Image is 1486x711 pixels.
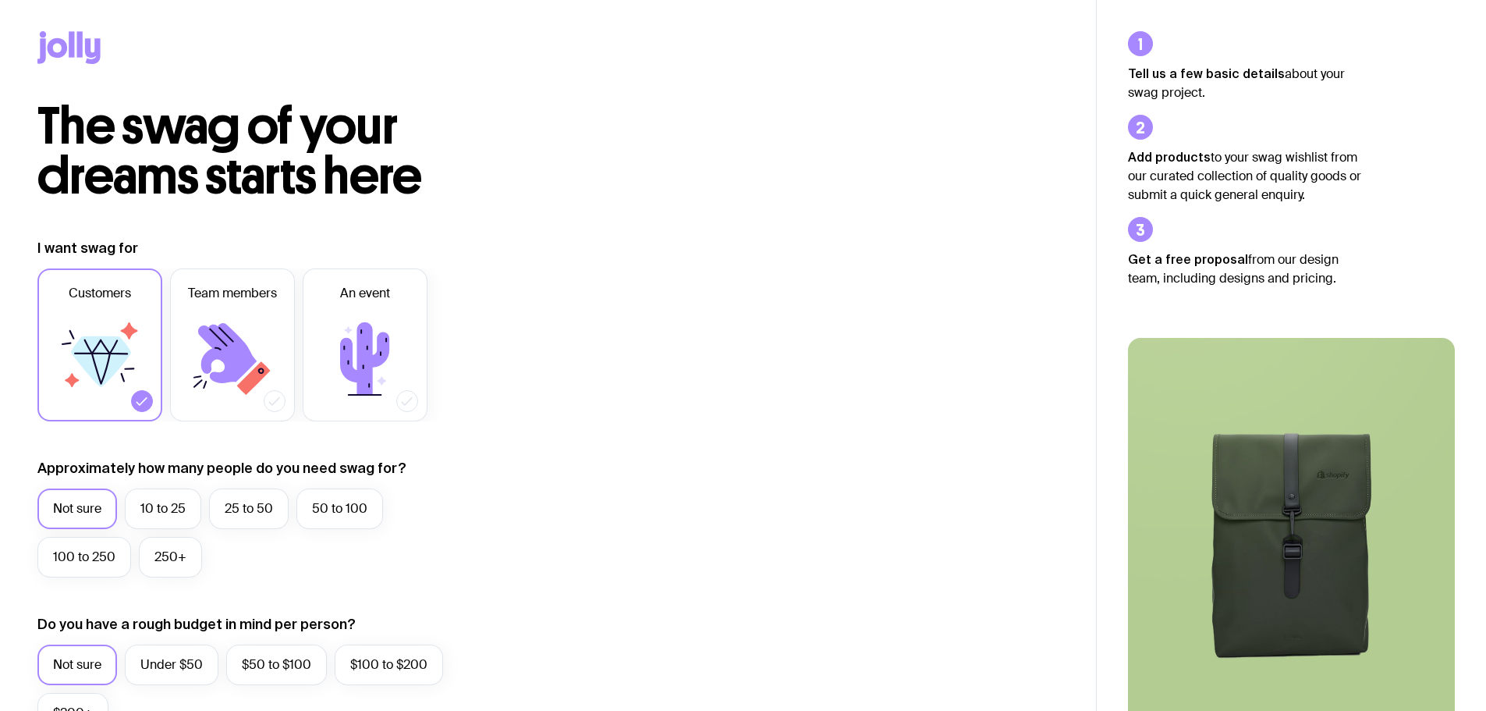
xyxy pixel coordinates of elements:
[69,284,131,303] span: Customers
[37,489,117,529] label: Not sure
[209,489,289,529] label: 25 to 50
[37,459,406,478] label: Approximately how many people do you need swag for?
[1128,64,1362,102] p: about your swag project.
[37,95,422,207] span: The swag of your dreams starts here
[37,537,131,578] label: 100 to 250
[340,284,390,303] span: An event
[226,645,327,685] label: $50 to $100
[1128,250,1362,288] p: from our design team, including designs and pricing.
[1128,148,1362,204] p: to your swag wishlist from our curated collection of quality goods or submit a quick general enqu...
[1128,66,1285,80] strong: Tell us a few basic details
[139,537,202,578] label: 250+
[188,284,277,303] span: Team members
[1128,252,1248,266] strong: Get a free proposal
[125,645,218,685] label: Under $50
[37,645,117,685] label: Not sure
[37,239,138,258] label: I want swag for
[335,645,443,685] label: $100 to $200
[37,615,356,634] label: Do you have a rough budget in mind per person?
[125,489,201,529] label: 10 to 25
[296,489,383,529] label: 50 to 100
[1128,150,1211,164] strong: Add products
